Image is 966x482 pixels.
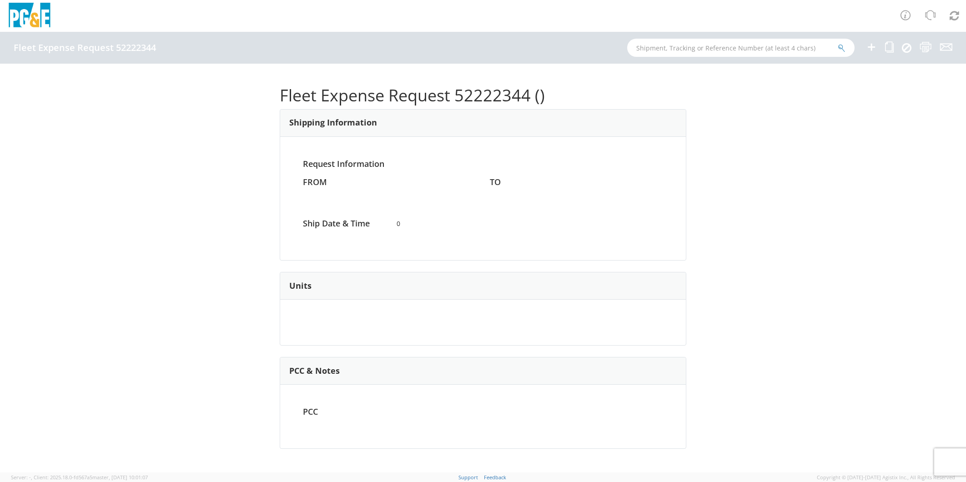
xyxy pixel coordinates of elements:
h4: PCC [296,407,390,417]
span: Server: - [11,474,32,481]
span: , [31,474,32,481]
h4: TO [490,178,663,187]
span: Copyright © [DATE]-[DATE] Agistix Inc., All Rights Reserved [817,474,955,481]
h3: Units [289,281,312,291]
span: Client: 2025.18.0-fd567a5 [34,474,148,481]
h3: PCC & Notes [289,367,340,376]
input: Shipment, Tracking or Reference Number (at least 4 chars) [627,39,855,57]
h1: Fleet Expense Request 52222344 () [280,86,686,105]
h4: Ship Date & Time [296,219,390,228]
h4: Fleet Expense Request 52222344 [14,43,156,53]
img: pge-logo-06675f144f4cfa6a6814.png [7,3,52,30]
h3: Shipping Information [289,118,377,127]
a: Feedback [484,474,506,481]
h4: Request Information [303,160,663,169]
h4: FROM [303,178,476,187]
a: Support [458,474,478,481]
span: master, [DATE] 10:01:07 [92,474,148,481]
span: 0 [390,219,577,228]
